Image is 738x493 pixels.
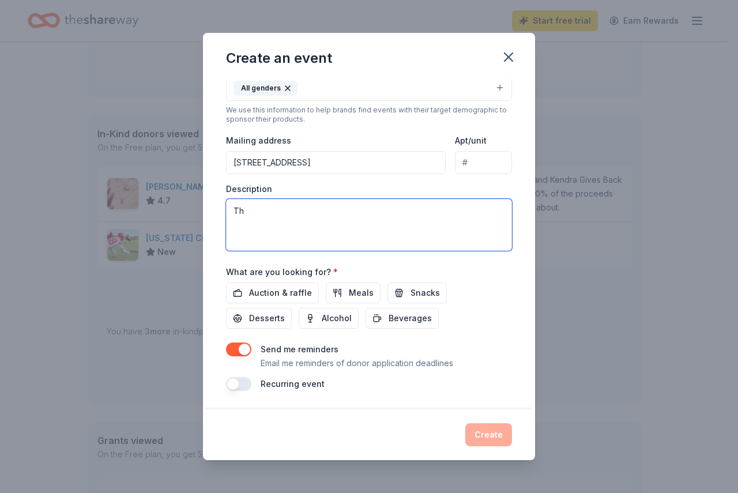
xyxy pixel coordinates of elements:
[366,308,439,329] button: Beverages
[387,283,447,303] button: Snacks
[455,151,512,174] input: #
[226,151,446,174] input: Enter a US address
[226,308,292,329] button: Desserts
[322,311,352,325] span: Alcohol
[249,311,285,325] span: Desserts
[226,76,512,101] button: All genders
[226,135,291,146] label: Mailing address
[411,286,440,300] span: Snacks
[261,379,325,389] label: Recurring event
[226,49,332,67] div: Create an event
[226,266,338,278] label: What are you looking for?
[261,356,453,370] p: Email me reminders of donor application deadlines
[234,81,298,96] div: All genders
[226,106,512,124] div: We use this information to help brands find events with their target demographic to sponsor their...
[226,283,319,303] button: Auction & raffle
[326,283,381,303] button: Meals
[349,286,374,300] span: Meals
[226,199,512,251] textarea: This
[455,135,487,146] label: Apt/unit
[299,308,359,329] button: Alcohol
[261,344,338,354] label: Send me reminders
[226,183,272,195] label: Description
[389,311,432,325] span: Beverages
[249,286,312,300] span: Auction & raffle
